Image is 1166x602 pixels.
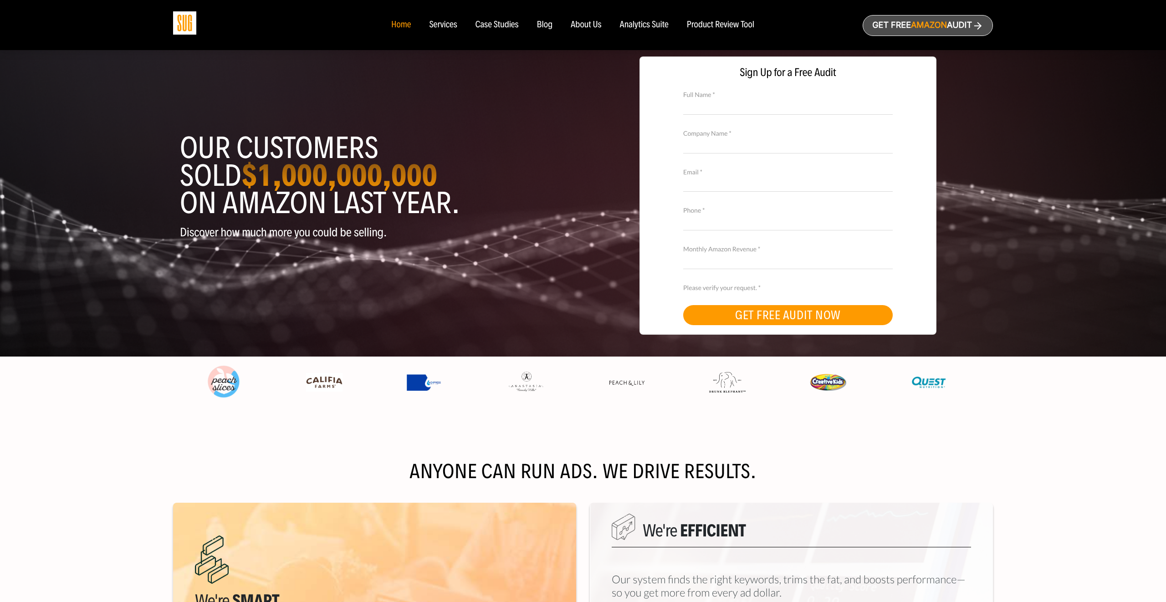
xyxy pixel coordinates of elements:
input: Contact Number * [683,214,893,230]
img: Califia Farms [306,373,343,392]
button: GET FREE AUDIT NOW [683,305,893,325]
label: Phone * [683,205,893,215]
a: Product Review Tool [687,20,754,30]
img: Express Water [407,374,443,391]
input: Company Name * [683,137,893,153]
img: We are Smart [612,514,635,540]
img: We are Smart [195,536,229,584]
span: Amazon [911,20,947,30]
label: Monthly Amazon Revenue * [683,244,893,254]
p: Discover how much more you could be selling. [180,226,576,239]
img: Peach Slices [205,364,242,400]
a: Case Studies [476,20,519,30]
img: Creative Kids [810,374,846,391]
input: Monthly Amazon Revenue * [683,253,893,269]
input: Full Name * [683,98,893,114]
label: Email * [683,167,893,177]
label: Please verify your request. * [683,283,893,293]
span: Efficient [680,520,746,541]
a: Analytics Suite [620,20,669,30]
img: Anastasia Beverly Hills [507,371,544,393]
a: Home [391,20,411,30]
label: Full Name * [683,90,893,100]
img: Sug [173,11,196,35]
img: Peach & Lily [609,380,645,386]
h5: We're [612,521,971,547]
a: Blog [537,20,553,30]
img: Drunk Elephant [709,372,746,393]
input: Email * [683,176,893,192]
label: Company Name * [683,128,893,138]
span: Sign Up for a Free Audit [649,66,927,79]
img: Quest Nutriton [910,373,947,392]
a: Services [429,20,457,30]
h2: Anyone can run ads. We drive results. [173,463,993,481]
h1: Our customers sold on Amazon last year. [180,134,576,217]
a: Get freeAmazonAudit [863,15,993,36]
strong: $1,000,000,000 [241,157,437,194]
a: About Us [571,20,602,30]
p: Our system finds the right keywords, trims the fat, and boosts performance—so you get more from e... [612,573,971,599]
